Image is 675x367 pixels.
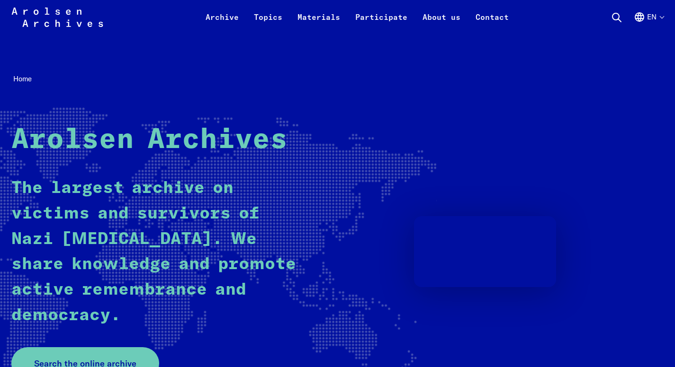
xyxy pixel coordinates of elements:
[11,126,288,154] strong: Arolsen Archives
[198,6,516,28] nav: Primary
[290,11,348,34] a: Materials
[13,74,32,83] span: Home
[348,11,415,34] a: Participate
[634,11,664,34] button: English, language selection
[468,11,516,34] a: Contact
[11,176,305,328] p: The largest archive on victims and survivors of Nazi [MEDICAL_DATA]. We share knowledge and promo...
[198,11,246,34] a: Archive
[415,11,468,34] a: About us
[11,72,664,86] nav: Breadcrumb
[246,11,290,34] a: Topics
